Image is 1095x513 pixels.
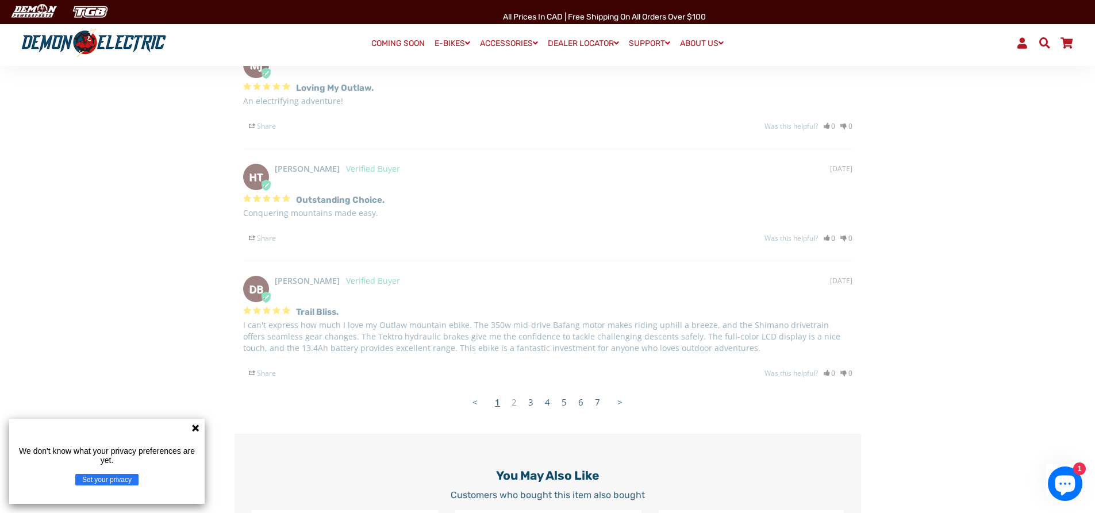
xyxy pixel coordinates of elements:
a: DEALER LOCATOR [544,35,623,52]
span: 5-Star Rating Review [242,78,291,95]
i: 0 [824,233,835,244]
a: Page 5 [556,391,573,414]
a: Page 1 [489,391,506,414]
span: 5-Star Rating Review [242,190,291,207]
a: E-BIKES [431,35,474,52]
img: Demon Electric logo [17,28,170,58]
span: 5-Star Rating Review [242,302,291,319]
i: 0 [840,121,852,132]
div: HT [243,164,269,190]
img: Demon Electric [6,2,61,21]
span: All Prices in CAD | Free shipping on all orders over $100 [503,12,706,22]
a: Rate review as not helpful [840,121,852,131]
button: Set your privacy [75,474,139,485]
a: Rate review as helpful [824,121,835,131]
a: Page 7 [589,391,606,414]
a: Page 2 [506,391,522,414]
a: Next page [612,391,628,414]
p: An electrifying adventure! [243,95,852,107]
a: ACCESSORIES [476,35,542,52]
img: TGB Canada [67,2,114,21]
ul: Reviews Pagination [243,396,852,409]
div: [DATE] [830,276,852,286]
div: Was this helpful? [764,121,852,132]
a: Page 4 [539,391,556,414]
i: 0 [824,368,835,379]
div: [DATE] [830,164,852,174]
div: Was this helpful? [764,233,852,244]
inbox-online-store-chat: Shopify online store chat [1044,466,1086,504]
span: Share [243,367,282,379]
strong: [PERSON_NAME] [275,163,340,174]
h3: Outstanding Choice. [296,193,385,207]
a: Rate review as helpful [824,368,835,378]
a: Rate review as not helpful [840,368,852,378]
p: We don't know what your privacy preferences are yet. [14,446,200,465]
i: 0 [840,368,852,379]
span: Share [243,120,282,132]
p: I can't express how much I love my Outlaw mountain ebike. The 350w mid-drive Bafang motor makes r... [243,319,852,354]
a: ABOUT US [676,35,728,52]
a: Rate review as helpful [824,233,835,243]
a: Rate review as not helpful [840,233,852,243]
strong: [PERSON_NAME] [275,275,340,286]
a: Page 6 [573,391,589,414]
a: SUPPORT [625,35,674,52]
div: Was this helpful? [764,368,852,379]
h3: Loving My Outlaw. [296,81,374,95]
i: 0 [840,233,852,244]
p: Conquering mountains made easy. [243,207,852,219]
a: COMING SOON [367,36,429,52]
div: DB [243,276,269,302]
h3: Trail Bliss. [296,305,339,319]
h2: You may also like [252,468,844,483]
p: Customers who bought this item also bought [252,488,844,502]
a: Page 3 [522,391,539,414]
i: 0 [824,121,835,132]
span: Share [243,232,282,244]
